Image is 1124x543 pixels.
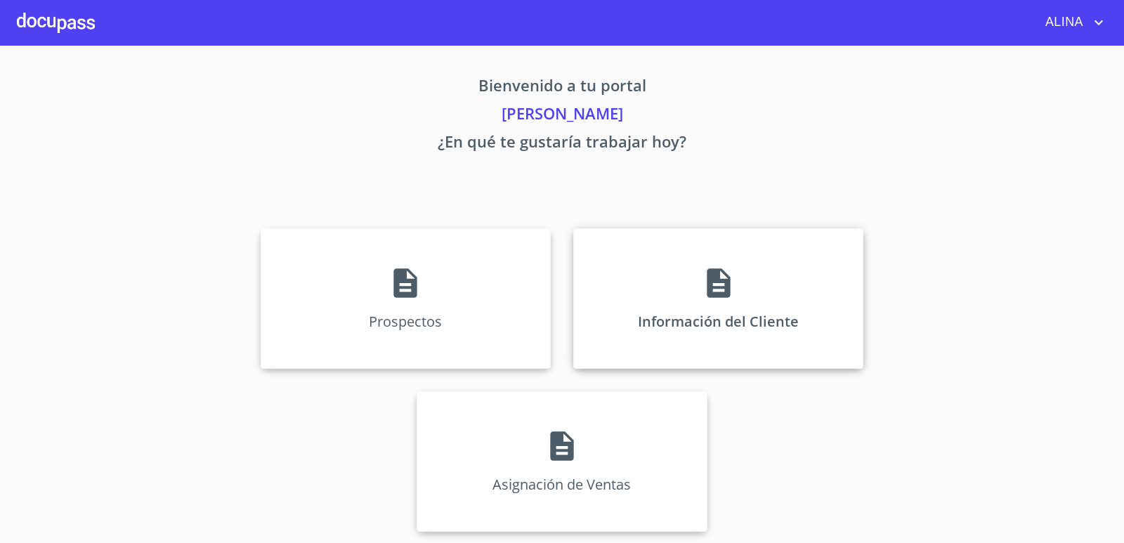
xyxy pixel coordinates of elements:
[129,130,995,158] p: ¿En qué te gustaría trabajar hoy?
[1035,11,1107,34] button: account of current user
[129,74,995,102] p: Bienvenido a tu portal
[369,312,442,331] p: Prospectos
[129,102,995,130] p: [PERSON_NAME]
[1035,11,1090,34] span: ALINA
[638,312,799,331] p: Información del Cliente
[492,475,631,494] p: Asignación de Ventas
